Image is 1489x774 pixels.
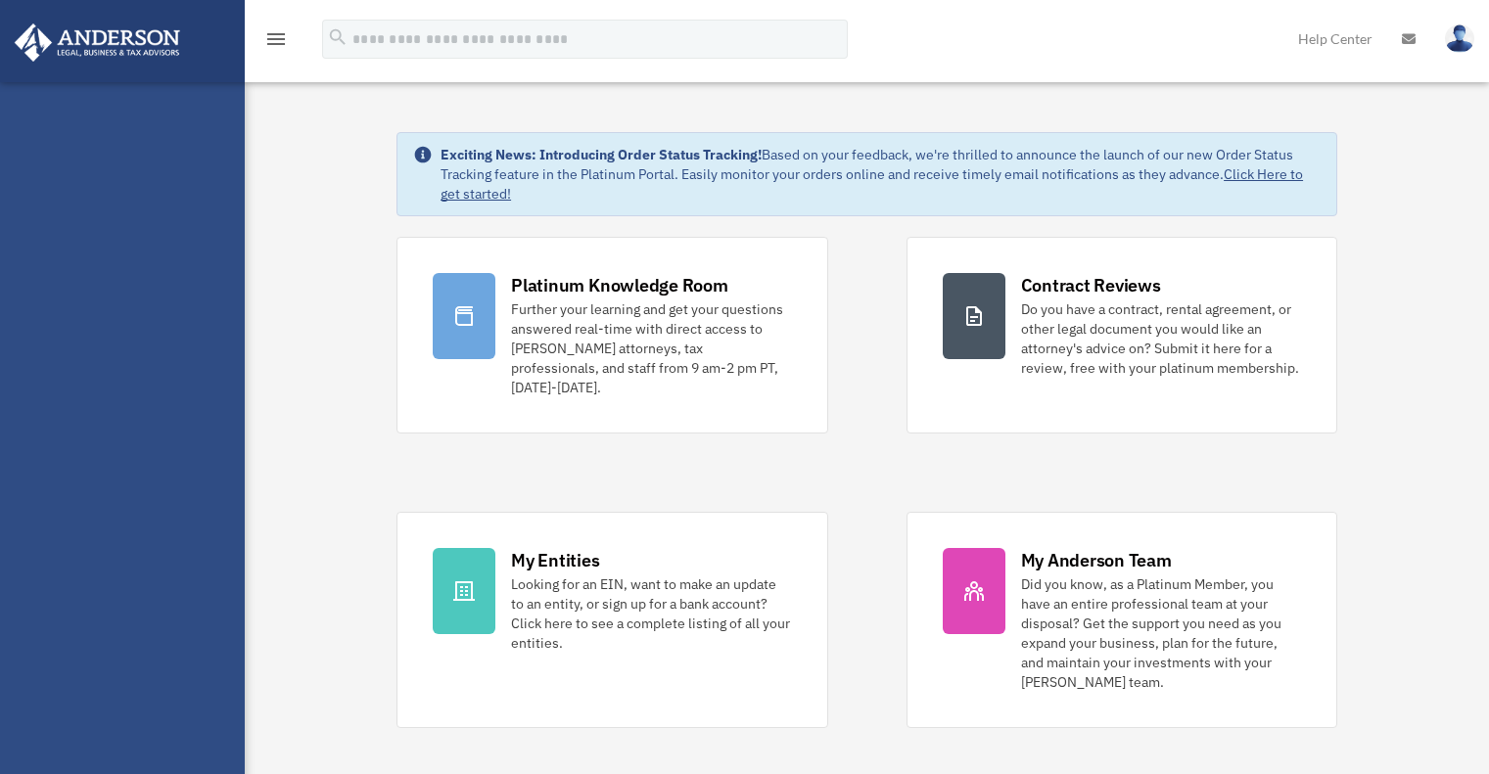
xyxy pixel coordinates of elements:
strong: Exciting News: Introducing Order Status Tracking! [441,146,762,163]
div: Platinum Knowledge Room [511,273,728,297]
a: Platinum Knowledge Room Further your learning and get your questions answered real-time with dire... [396,237,827,433]
div: My Entities [511,548,599,572]
div: Do you have a contract, rental agreement, or other legal document you would like an attorney's ad... [1021,299,1301,378]
div: Based on your feedback, we're thrilled to announce the launch of our new Order Status Tracking fe... [441,145,1321,204]
i: search [327,26,349,48]
a: Click Here to get started! [441,165,1303,203]
div: Contract Reviews [1021,273,1161,297]
div: Looking for an EIN, want to make an update to an entity, or sign up for a bank account? Click her... [511,574,791,653]
img: Anderson Advisors Platinum Portal [9,23,186,62]
div: Did you know, as a Platinum Member, you have an entire professional team at your disposal? Get th... [1021,574,1301,692]
a: menu [264,34,288,51]
img: User Pic [1445,24,1474,53]
a: Contract Reviews Do you have a contract, rental agreement, or other legal document you would like... [907,237,1337,433]
i: menu [264,27,288,51]
a: My Entities Looking for an EIN, want to make an update to an entity, or sign up for a bank accoun... [396,512,827,728]
div: Further your learning and get your questions answered real-time with direct access to [PERSON_NAM... [511,299,791,397]
a: My Anderson Team Did you know, as a Platinum Member, you have an entire professional team at your... [907,512,1337,728]
div: My Anderson Team [1021,548,1172,572]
